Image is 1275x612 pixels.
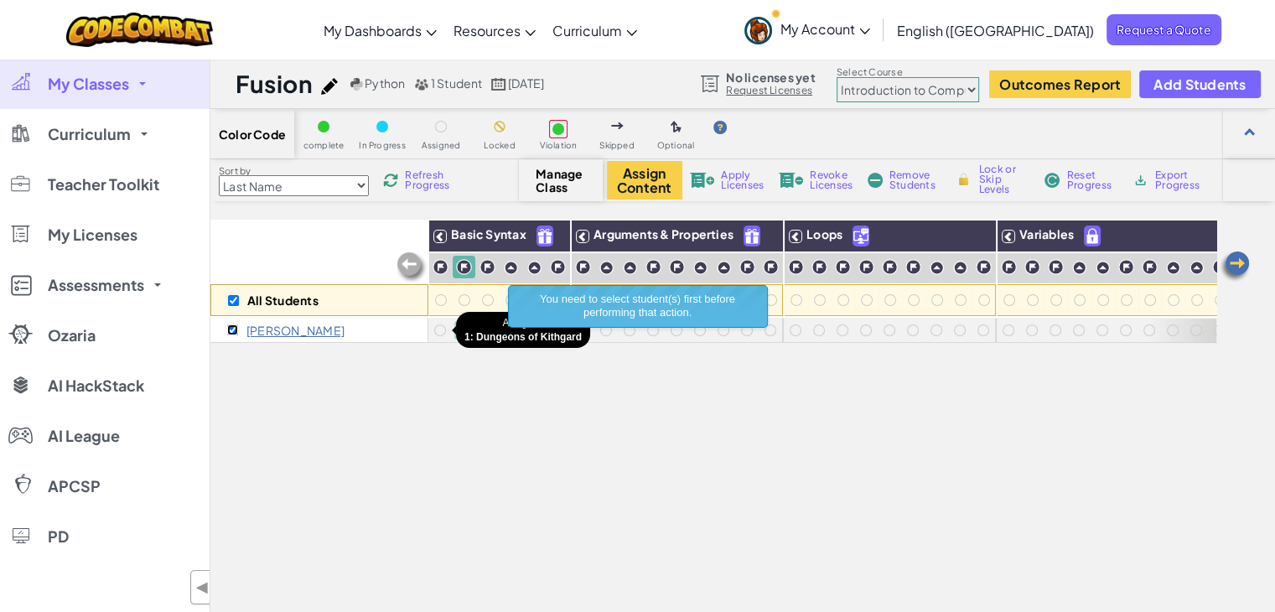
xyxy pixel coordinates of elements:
img: IconChallengeLevel.svg [858,259,874,275]
img: IconChallengeLevel.svg [1048,259,1064,275]
span: [DATE] [508,75,544,91]
img: IconChallengeLevel.svg [763,259,779,275]
img: CodeCombat logo [66,13,213,47]
a: Resources [445,8,544,53]
a: Request Licenses [726,84,815,97]
img: IconChallengeLevel.svg [1142,259,1158,275]
img: IconPracticeLevel.svg [693,261,707,275]
a: My Account [736,3,879,56]
span: AI League [48,428,120,443]
img: IconPracticeLevel.svg [717,261,731,275]
img: IconPaidLevel.svg [1085,226,1100,246]
img: IconPracticeLevel.svg [504,261,518,275]
img: IconChallengeLevel.svg [835,259,851,275]
img: IconOptionalLevel.svg [671,121,682,134]
span: Resources [454,22,521,39]
img: IconChallengeLevel.svg [433,259,448,275]
h1: Fusion [236,68,313,100]
div: Assigned [456,312,590,348]
img: Arrow_Left.png [1218,250,1252,283]
img: calendar.svg [491,78,506,91]
img: IconPracticeLevel.svg [1166,261,1180,275]
span: Reset Progress [1067,170,1117,190]
img: IconChallengeLevel.svg [1001,259,1017,275]
span: Skipped [599,141,635,150]
span: Manage Class [536,167,585,194]
img: IconChallengeLevel.svg [669,259,685,275]
img: IconChallengeLevel.svg [1118,259,1134,275]
img: IconChallengeLevel.svg [976,259,992,275]
p: Liam Wright [246,324,345,337]
span: Add Students [1153,77,1246,91]
img: IconChallengeLevel.svg [575,259,591,275]
img: IconPracticeLevel.svg [1072,261,1086,275]
img: IconChallengeLevel.svg [739,259,755,275]
img: IconArchive.svg [1132,173,1148,188]
img: IconLock.svg [955,172,972,187]
span: complete [303,141,345,150]
span: Revoke Licenses [810,170,853,190]
img: IconFreeLevelv2.svg [537,226,552,246]
img: IconChallengeLevel.svg [479,259,495,275]
img: IconPracticeLevel.svg [930,261,944,275]
span: Locked [484,141,515,150]
button: Outcomes Report [989,70,1131,98]
span: Basic Syntax [451,226,526,241]
label: Sort by [219,164,369,178]
span: Remove Students [889,170,940,190]
span: Curriculum [552,22,622,39]
img: IconChallengeLevel.svg [788,259,804,275]
span: My Account [780,20,870,38]
span: My Dashboards [324,22,422,39]
img: IconChallengeLevel.svg [1024,259,1040,275]
strong: 1: Dungeons of Kithgard [464,331,582,343]
img: IconHint.svg [713,121,727,134]
img: IconChallengeLevel.svg [456,259,472,275]
span: English ([GEOGRAPHIC_DATA]) [897,22,1094,39]
span: Python [365,75,405,91]
img: IconSkippedLevel.svg [611,122,624,129]
img: IconChallengeLevel.svg [905,259,921,275]
span: Assessments [48,277,144,293]
span: Teacher Toolkit [48,177,159,192]
span: AI HackStack [48,378,144,393]
span: In Progress [359,141,406,150]
img: IconPracticeLevel.svg [599,261,614,275]
img: IconPracticeLevel.svg [623,261,637,275]
span: ◀ [195,575,210,599]
button: Add Students [1139,70,1260,98]
span: Violation [539,141,577,150]
img: avatar [744,17,772,44]
img: IconLicenseApply.svg [690,173,715,188]
a: My Dashboards [315,8,445,53]
span: No licenses yet [726,70,815,84]
span: Lock or Skip Levels [979,164,1029,194]
a: Curriculum [544,8,645,53]
img: IconRemoveStudents.svg [868,173,883,188]
img: IconPracticeLevel.svg [1096,261,1110,275]
img: IconFreeLevelv2.svg [744,226,759,246]
span: Refresh Progress [405,170,457,190]
span: Curriculum [48,127,131,142]
img: MultipleUsers.png [414,78,429,91]
span: Loops [806,226,842,241]
img: iconPencil.svg [321,78,338,95]
span: My Classes [48,76,129,91]
img: IconReload.svg [383,173,398,188]
img: IconPracticeLevel.svg [1189,261,1204,275]
img: IconPracticeLevel.svg [953,261,967,275]
span: My Licenses [48,227,137,242]
button: Assign Content [607,161,682,200]
span: 1 Student [431,75,483,91]
img: IconChallengeLevel.svg [882,259,898,275]
img: IconReset.svg [1044,173,1060,188]
img: IconChallengeLevel.svg [811,259,827,275]
span: Export Progress [1155,170,1206,190]
span: Color Code [219,127,286,141]
span: Apply Licenses [721,170,764,190]
img: Arrow_Left_Inactive.png [395,251,428,284]
span: Optional [657,141,695,150]
a: English ([GEOGRAPHIC_DATA]) [889,8,1102,53]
